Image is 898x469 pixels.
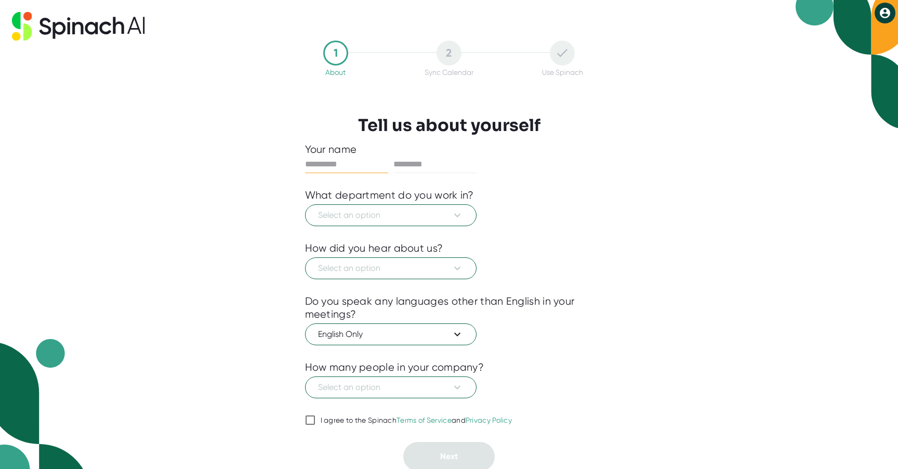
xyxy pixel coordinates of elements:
div: Your name [305,143,593,156]
button: Select an option [305,204,477,226]
div: I agree to the Spinach and [321,416,512,425]
span: English Only [318,328,464,341]
a: Terms of Service [397,416,452,424]
div: 2 [437,41,461,66]
div: Do you speak any languages other than English in your meetings? [305,295,593,321]
button: Select an option [305,376,477,398]
button: Select an option [305,257,477,279]
span: Select an option [318,262,464,275]
div: 1 [323,41,348,66]
a: Privacy Policy [466,416,512,424]
span: Next [440,451,458,461]
button: English Only [305,323,477,345]
h3: Tell us about yourself [358,115,540,135]
div: Use Spinach [542,68,583,76]
span: Select an option [318,209,464,222]
div: How did you hear about us? [305,242,443,255]
div: How many people in your company? [305,361,484,374]
div: Sync Calendar [425,68,473,76]
div: What department do you work in? [305,189,474,202]
div: About [325,68,346,76]
span: Select an option [318,381,464,394]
